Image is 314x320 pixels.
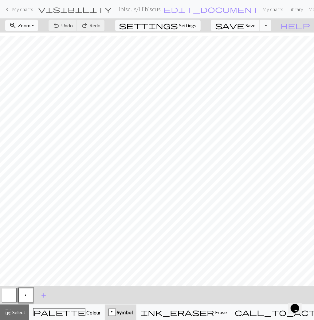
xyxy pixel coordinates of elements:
span: help [281,21,310,30]
span: keyboard_arrow_left [4,5,11,13]
span: Save [246,22,256,28]
span: edit_document [163,5,259,13]
span: save [215,21,245,30]
span: zoom_in [9,21,17,30]
button: Save [211,20,260,31]
button: p Symbol [105,305,136,320]
button: SettingsSettings [115,20,201,31]
span: Zoom [18,22,30,28]
button: Zoom [5,20,38,31]
a: My charts [260,3,286,15]
span: Select [11,309,25,315]
a: Library [286,3,306,15]
div: p [109,309,116,316]
span: Settings [179,22,197,29]
button: Colour [29,305,105,320]
a: My charts [4,4,33,14]
button: Erase [136,305,231,320]
iframe: chat widget [288,295,308,314]
span: settings [119,21,178,30]
span: My charts [12,6,33,12]
span: Colour [85,310,101,315]
span: Erase [214,309,227,315]
span: Symbol [116,309,133,315]
span: Purl [24,293,28,299]
button: p [18,288,33,303]
i: Settings [119,22,178,29]
h2: Hibiscus / Hibiscus [114,6,161,13]
span: palette [33,308,85,317]
span: add [40,291,47,300]
span: visibility [38,5,112,13]
span: highlight_alt [4,308,11,317]
span: ink_eraser [140,308,214,317]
